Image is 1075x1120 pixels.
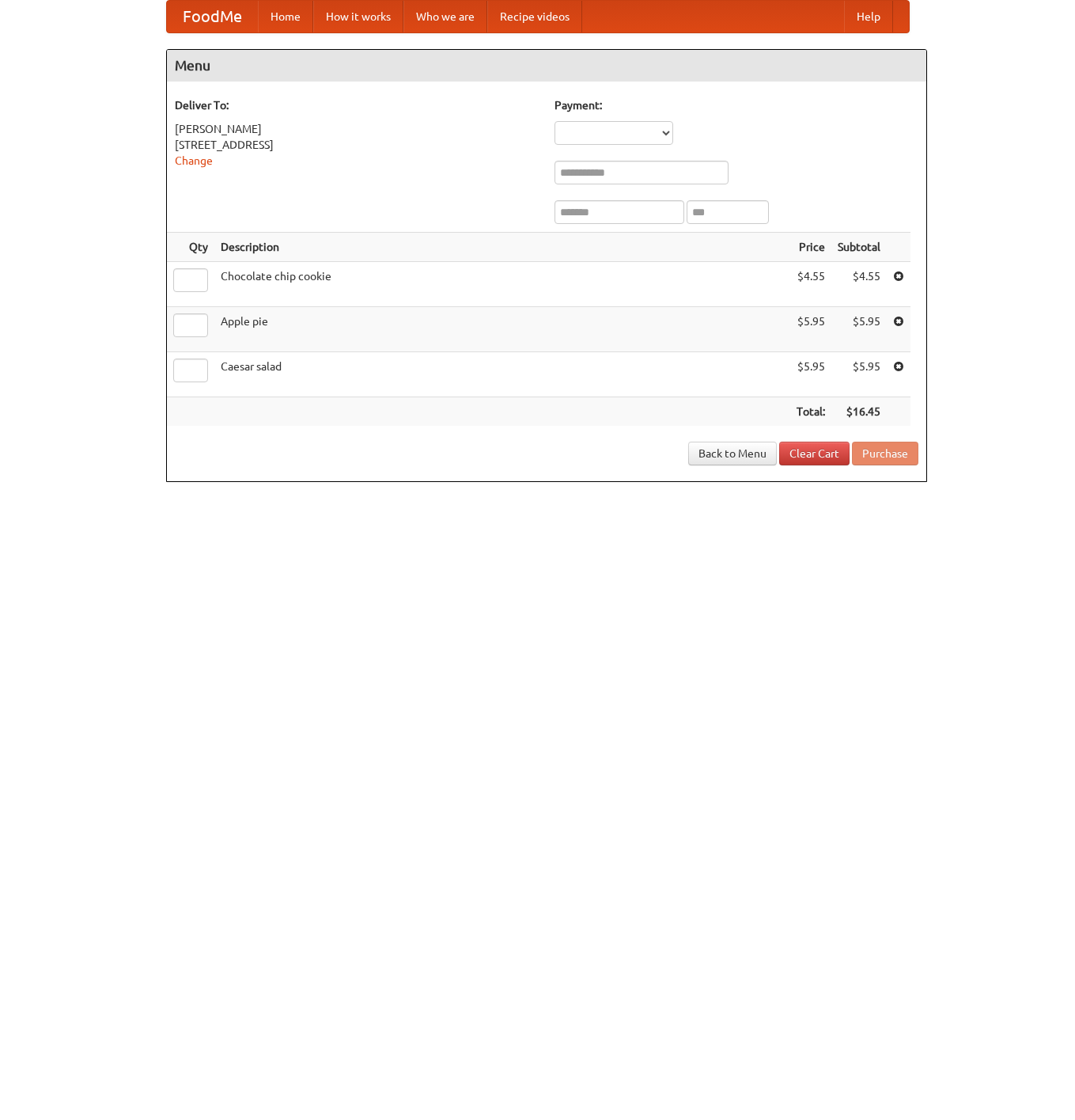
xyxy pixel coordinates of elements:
[831,262,887,307] td: $4.55
[175,121,539,137] div: [PERSON_NAME]
[175,97,539,113] h5: Deliver To:
[214,307,790,352] td: Apple pie
[214,262,790,307] td: Chocolate chip cookie
[831,397,887,427] th: $16.45
[403,1,487,32] a: Who we are
[790,262,831,307] td: $4.55
[555,97,918,113] h5: Payment:
[175,137,539,153] div: [STREET_ADDRESS]
[175,154,213,167] a: Change
[831,307,887,352] td: $5.95
[688,442,777,465] a: Back to Menu
[214,352,790,397] td: Caesar salad
[258,1,313,32] a: Home
[167,233,214,262] th: Qty
[831,233,887,262] th: Subtotal
[844,1,893,32] a: Help
[852,442,918,465] button: Purchase
[779,442,850,465] a: Clear Cart
[313,1,403,32] a: How it works
[167,1,258,32] a: FoodMe
[790,397,831,427] th: Total:
[831,352,887,397] td: $5.95
[790,307,831,352] td: $5.95
[487,1,582,32] a: Recipe videos
[214,233,790,262] th: Description
[790,352,831,397] td: $5.95
[167,50,926,82] h4: Menu
[790,233,831,262] th: Price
